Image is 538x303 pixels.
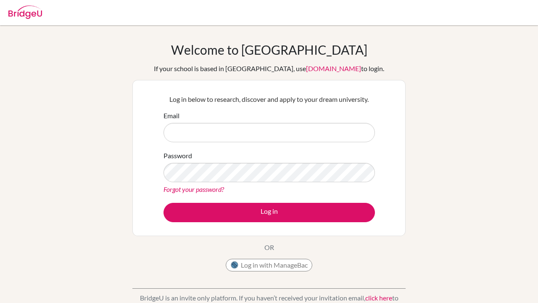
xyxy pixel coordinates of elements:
[164,151,192,161] label: Password
[365,294,392,302] a: click here
[8,5,42,19] img: Bridge-U
[164,111,179,121] label: Email
[306,64,361,72] a: [DOMAIN_NAME]
[164,203,375,222] button: Log in
[164,94,375,104] p: Log in below to research, discover and apply to your dream university.
[171,42,367,57] h1: Welcome to [GEOGRAPHIC_DATA]
[226,259,312,271] button: Log in with ManageBac
[264,242,274,252] p: OR
[154,64,384,74] div: If your school is based in [GEOGRAPHIC_DATA], use to login.
[164,185,224,193] a: Forgot your password?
